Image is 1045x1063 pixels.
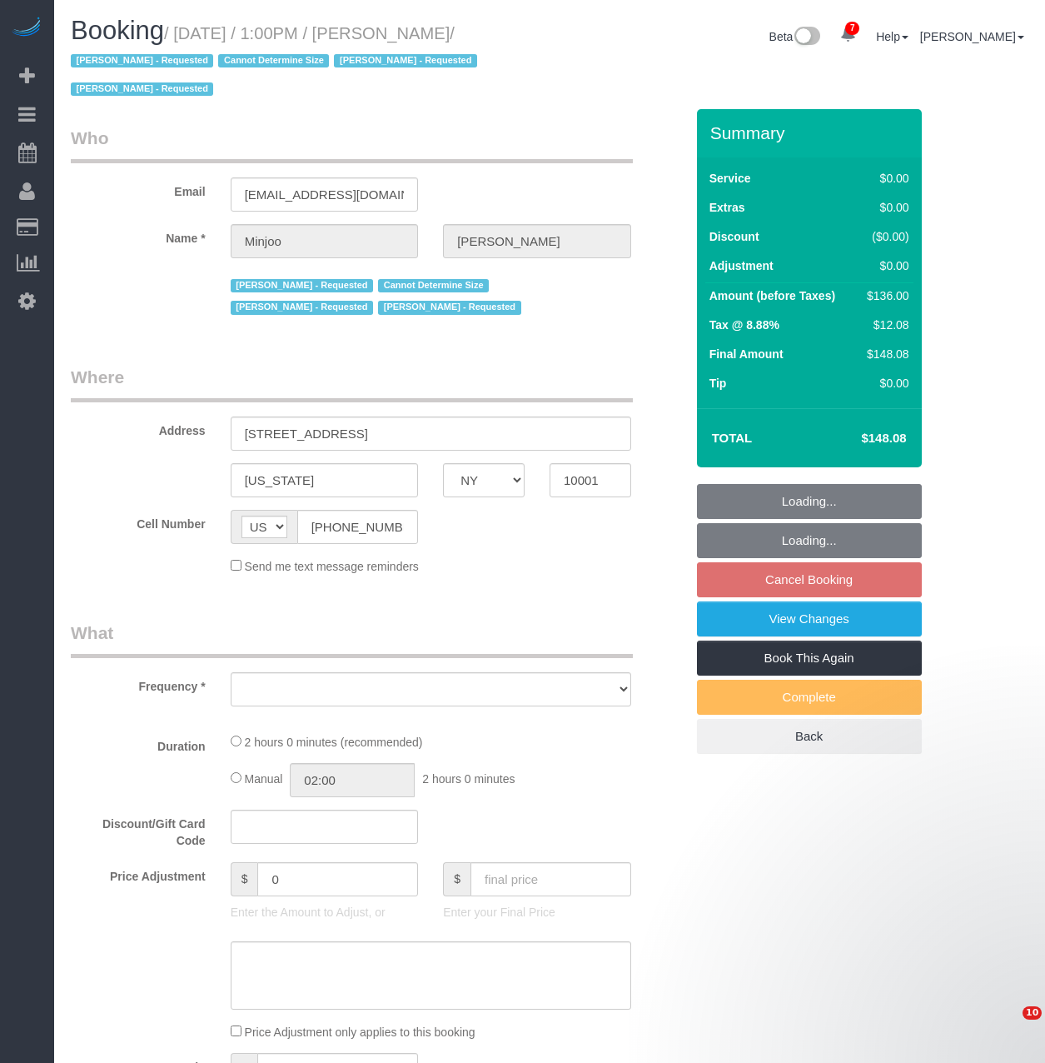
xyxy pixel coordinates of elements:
[710,123,913,142] h3: Summary
[769,30,821,43] a: Beta
[334,54,476,67] span: [PERSON_NAME] - Requested
[58,177,218,200] label: Email
[378,301,520,314] span: [PERSON_NAME] - Requested
[58,417,218,439] label: Address
[443,904,631,921] p: Enter your Final Price
[245,1026,475,1039] span: Price Adjustment only applies to this booking
[860,199,908,216] div: $0.00
[920,30,1024,43] a: [PERSON_NAME]
[71,54,213,67] span: [PERSON_NAME] - Requested
[709,346,784,362] label: Final Amount
[218,54,329,67] span: Cannot Determine Size
[71,16,164,45] span: Booking
[876,30,908,43] a: Help
[378,279,489,292] span: Cannot Determine Size
[71,621,633,658] legend: What
[860,346,908,362] div: $148.08
[443,224,631,258] input: Last Name
[71,365,633,402] legend: Where
[709,228,759,245] label: Discount
[845,22,859,35] span: 7
[231,177,419,212] input: Email
[860,228,908,245] div: ($0.00)
[58,862,218,885] label: Price Adjustment
[860,375,908,392] div: $0.00
[297,510,419,544] input: Cell Number
[832,17,864,53] a: 7
[71,82,213,96] span: [PERSON_NAME] - Requested
[709,317,779,333] label: Tax @ 8.88%
[58,224,218,247] label: Name *
[697,601,922,636] a: View Changes
[470,862,631,896] input: final price
[245,772,283,786] span: Manual
[709,257,774,274] label: Adjustment
[793,27,820,48] img: New interface
[709,287,835,304] label: Amount (before Taxes)
[245,736,423,749] span: 2 hours 0 minutes (recommended)
[58,672,218,695] label: Frequency *
[697,641,922,676] a: Book This Again
[71,24,482,99] span: /
[231,862,258,896] span: $
[712,431,753,445] strong: Total
[58,810,218,849] label: Discount/Gift Card Code
[71,126,633,163] legend: Who
[860,170,908,187] div: $0.00
[231,301,373,314] span: [PERSON_NAME] - Requested
[231,224,419,258] input: First Name
[860,317,908,333] div: $12.08
[58,510,218,532] label: Cell Number
[71,24,482,99] small: / [DATE] / 1:00PM / [PERSON_NAME]
[58,732,218,755] label: Duration
[1023,1006,1042,1020] span: 10
[550,463,631,497] input: Zip Code
[709,170,751,187] label: Service
[231,904,419,921] p: Enter the Amount to Adjust, or
[811,432,906,446] h4: $148.08
[422,772,515,786] span: 2 hours 0 minutes
[245,560,419,573] span: Send me text message reminders
[231,279,373,292] span: [PERSON_NAME] - Requested
[988,1006,1028,1046] iframe: Intercom live chat
[709,199,745,216] label: Extras
[697,719,922,754] a: Back
[709,375,727,392] label: Tip
[231,463,419,497] input: City
[10,17,43,40] img: Automaid Logo
[443,862,470,896] span: $
[860,257,908,274] div: $0.00
[860,287,908,304] div: $136.00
